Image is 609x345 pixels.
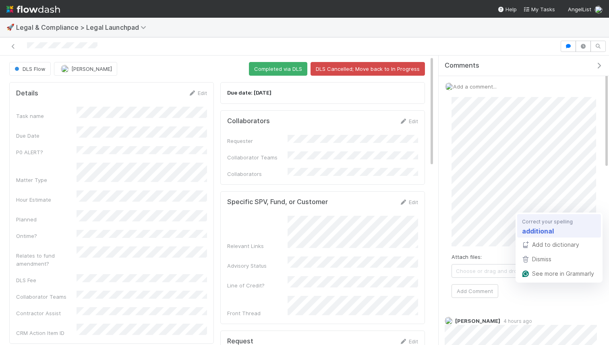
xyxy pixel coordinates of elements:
[497,5,517,13] div: Help
[16,196,77,204] div: Hour Estimate
[523,5,555,13] a: My Tasks
[9,62,51,76] button: DLS Flow
[227,137,288,145] div: Requester
[16,132,77,140] div: Due Date
[227,262,288,270] div: Advisory Status
[455,318,500,324] span: [PERSON_NAME]
[227,281,288,289] div: Line of Credit?
[16,276,77,284] div: DLS Fee
[311,62,425,76] button: DLS Cancelled; Move back to In Progress
[452,253,482,261] label: Attach files:
[453,83,497,90] span: Add a comment...
[445,83,453,91] img: avatar_0a9e60f7-03da-485c-bb15-a40c44fcec20.png
[445,62,479,70] span: Comments
[568,6,591,12] span: AngelList
[16,215,77,223] div: Planned
[16,112,77,120] div: Task name
[452,284,498,298] button: Add Comment
[452,264,596,277] span: Choose or drag and drop file(s)
[16,329,77,337] div: CRM Action Item ID
[227,117,270,125] h5: Collaborators
[16,176,77,184] div: Matter Type
[16,309,77,317] div: Contractor Assist
[13,66,46,72] span: DLS Flow
[500,318,532,324] span: 4 hours ago
[399,338,418,345] a: Edit
[16,148,77,156] div: P0 ALERT?
[227,89,271,96] strong: Due date: [DATE]
[6,24,14,31] span: 🚀
[16,252,77,268] div: Relates to fund amendment?
[16,23,150,31] span: Legal & Compliance > Legal Launchpad
[188,90,207,96] a: Edit
[6,2,60,16] img: logo-inverted-e16ddd16eac7371096b0.svg
[227,153,288,161] div: Collaborator Teams
[399,118,418,124] a: Edit
[523,6,555,12] span: My Tasks
[594,6,603,14] img: avatar_0a9e60f7-03da-485c-bb15-a40c44fcec20.png
[16,89,38,97] h5: Details
[445,317,453,325] img: avatar_0a9e60f7-03da-485c-bb15-a40c44fcec20.png
[227,198,328,206] h5: Specific SPV, Fund, or Customer
[16,293,77,301] div: Collaborator Teams
[399,199,418,205] a: Edit
[227,309,288,317] div: Front Thread
[227,170,288,178] div: Collaborators
[249,62,307,76] button: Completed via DLS
[16,232,77,240] div: Ontime?
[227,242,288,250] div: Relevant Links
